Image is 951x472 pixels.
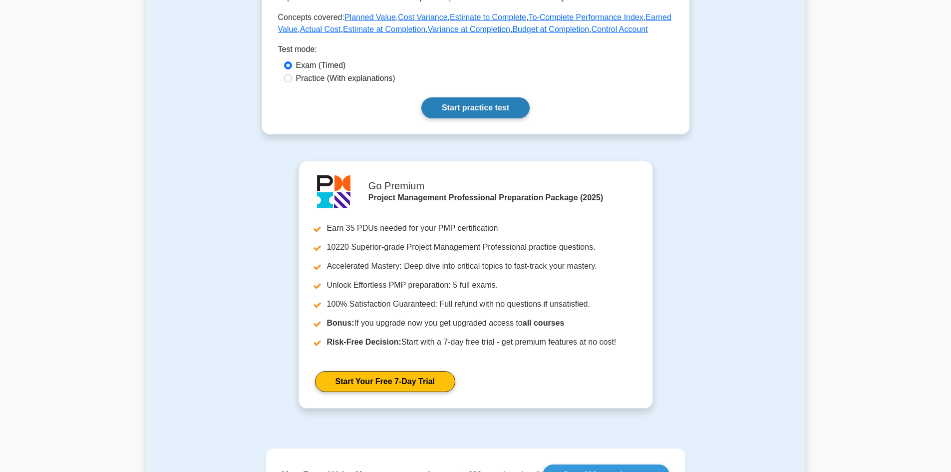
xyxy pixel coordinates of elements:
a: Start practice test [421,97,530,118]
a: Cost Variance [398,13,447,21]
a: Actual Cost [300,25,341,33]
a: Variance at Completion [428,25,510,33]
a: Start Your Free 7-Day Trial [315,371,455,392]
a: Budget at Completion [512,25,589,33]
a: To-Complete Performance Index [528,13,643,21]
div: Test mode: [278,43,673,59]
label: Practice (With explanations) [296,72,395,84]
p: Concepts covered: , , , , , , , , , [278,11,673,35]
a: Estimate at Completion [343,25,425,33]
a: Planned Value [344,13,396,21]
a: Control Account [592,25,648,33]
label: Exam (Timed) [296,59,346,71]
a: Estimate to Complete [450,13,526,21]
